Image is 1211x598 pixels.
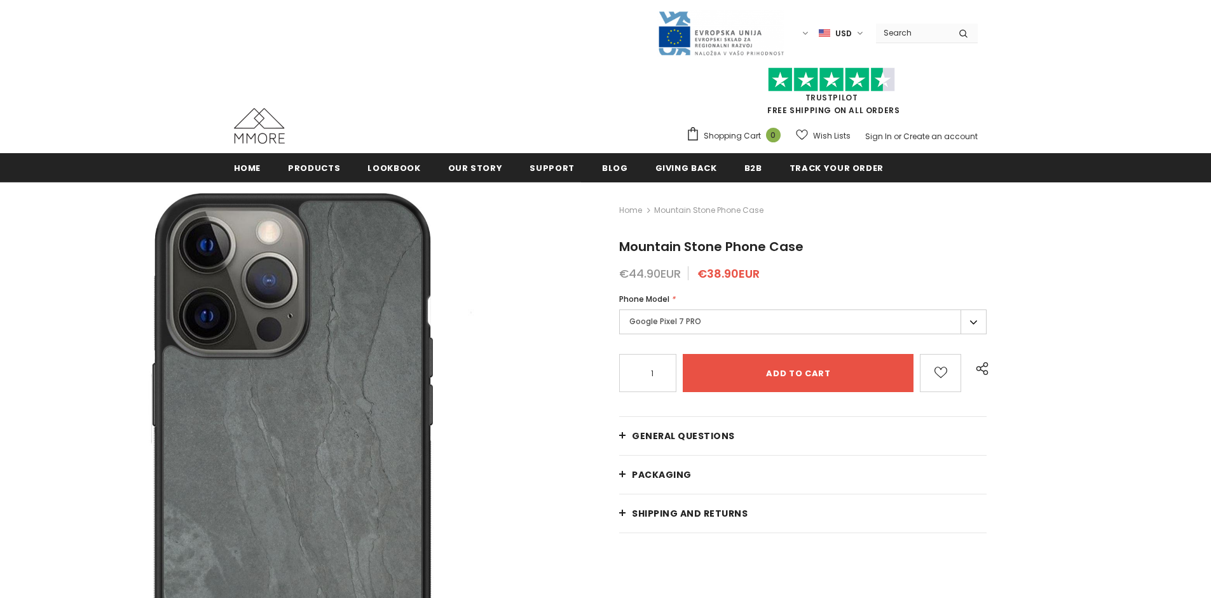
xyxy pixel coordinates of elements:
[367,153,420,182] a: Lookbook
[686,126,787,146] a: Shopping Cart 0
[234,108,285,144] img: MMORE Cases
[530,162,575,174] span: support
[619,203,642,218] a: Home
[530,153,575,182] a: support
[894,131,901,142] span: or
[790,153,884,182] a: Track your order
[448,153,503,182] a: Our Story
[234,162,261,174] span: Home
[796,125,851,147] a: Wish Lists
[632,430,735,442] span: General Questions
[865,131,892,142] a: Sign In
[704,130,761,142] span: Shopping Cart
[655,162,717,174] span: Giving back
[288,153,340,182] a: Products
[234,153,261,182] a: Home
[790,162,884,174] span: Track your order
[819,28,830,39] img: USD
[654,203,763,218] span: Mountain Stone Phone Case
[602,153,628,182] a: Blog
[744,162,762,174] span: B2B
[657,10,784,57] img: Javni Razpis
[367,162,420,174] span: Lookbook
[697,266,760,282] span: €38.90EUR
[619,309,987,334] label: Google Pixel 7 PRO
[903,131,978,142] a: Create an account
[657,27,784,38] a: Javni Razpis
[288,162,340,174] span: Products
[619,417,987,455] a: General Questions
[619,494,987,533] a: Shipping and returns
[632,507,748,520] span: Shipping and returns
[602,162,628,174] span: Blog
[813,130,851,142] span: Wish Lists
[683,354,913,392] input: Add to cart
[619,456,987,494] a: PACKAGING
[805,92,858,103] a: Trustpilot
[835,27,852,40] span: USD
[766,128,781,142] span: 0
[744,153,762,182] a: B2B
[768,67,895,92] img: Trust Pilot Stars
[876,24,949,42] input: Search Site
[619,266,681,282] span: €44.90EUR
[632,468,692,481] span: PACKAGING
[448,162,503,174] span: Our Story
[619,238,804,255] span: Mountain Stone Phone Case
[686,73,978,116] span: FREE SHIPPING ON ALL ORDERS
[655,153,717,182] a: Giving back
[619,294,669,304] span: Phone Model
